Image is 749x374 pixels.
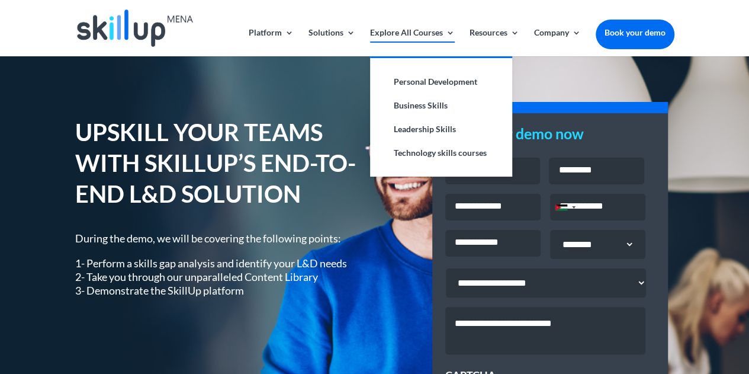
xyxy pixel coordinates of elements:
a: Company [534,28,581,56]
a: Personal Development [382,70,500,94]
h1: UPSKILL YOUR TEAMS WITH SKILLUP’S END-TO-END L&D SOLUTION [75,117,358,215]
h3: Book your demo now [445,126,655,147]
div: Selected country [551,194,579,220]
a: Solutions [308,28,355,56]
iframe: Chat Widget [552,246,749,374]
img: Skillup Mena [77,9,193,47]
a: Platform [249,28,294,56]
p: 1- Perform a skills gap analysis and identify your L&D needs 2- Take you through our unparalleled... [75,257,358,298]
a: Leadership Skills [382,117,500,141]
div: During the demo, we will be covering the following points: [75,232,358,298]
a: Technology skills courses [382,141,500,165]
a: Book your demo [596,20,674,46]
a: Resources [470,28,519,56]
a: Explore All Courses [370,28,455,56]
a: Business Skills [382,94,500,117]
